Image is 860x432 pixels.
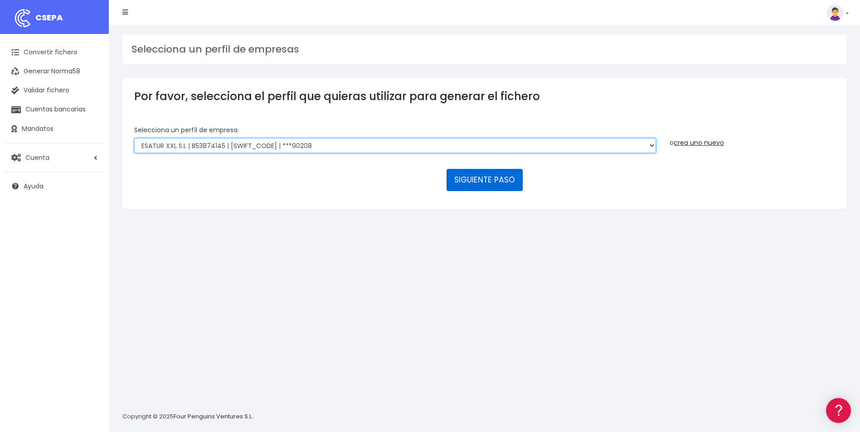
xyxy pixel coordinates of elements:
span: CSEPA [35,12,63,23]
a: General [9,194,172,208]
img: logo [11,7,34,29]
a: crea uno nuevo [674,138,724,147]
div: Programadores [9,217,172,226]
button: SIGUIENTE PASO [447,169,523,191]
span: Ayuda [24,182,44,191]
a: API [9,231,172,245]
a: Problemas habituales [9,129,172,143]
label: Selecciona un perfíl de empresa [134,125,238,135]
a: POWERED BY ENCHANT [125,261,175,269]
a: Validar fichero [5,81,104,100]
div: o [670,125,835,148]
a: Cuentas bancarias [5,100,104,119]
a: Cuenta [5,148,104,167]
h3: Selecciona un perfil de empresas [131,43,837,55]
img: profile [827,5,843,21]
div: Facturación [9,180,172,188]
a: Perfiles de empresas [9,157,172,171]
div: Información general [9,63,172,72]
h3: Por favor, selecciona el perfil que quieras utilizar para generar el fichero [134,90,835,103]
button: Contáctanos [9,242,172,258]
a: Formatos [9,115,172,129]
a: Generar Norma58 [5,62,104,81]
a: Videotutoriales [9,143,172,157]
a: Convertir fichero [5,43,104,62]
span: Cuenta [25,153,49,162]
a: Ayuda [5,177,104,196]
a: Mandatos [5,120,104,139]
a: Información general [9,77,172,91]
div: Convertir ficheros [9,100,172,109]
p: Copyright © 2025 . [122,412,254,422]
a: Four Penguins Ventures S.L. [174,412,253,421]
